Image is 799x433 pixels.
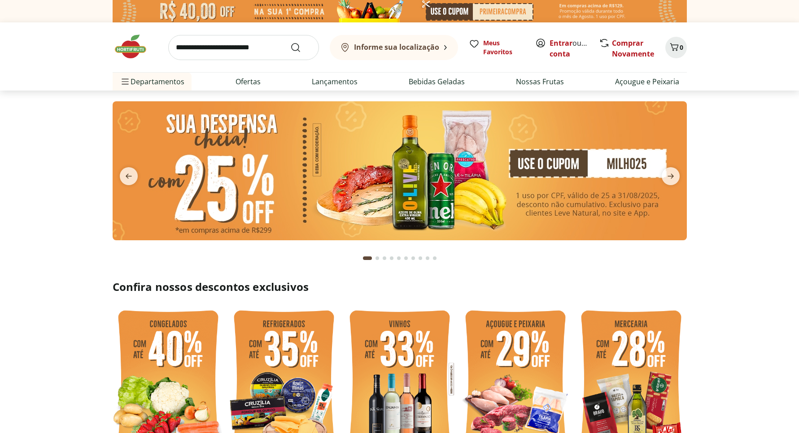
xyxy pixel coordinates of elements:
span: ou [550,38,589,59]
button: Informe sua localização [330,35,458,60]
img: cupom [113,101,687,240]
span: 0 [680,43,683,52]
h2: Confira nossos descontos exclusivos [113,280,687,294]
button: Go to page 8 from fs-carousel [417,247,424,269]
a: Bebidas Geladas [409,76,465,87]
button: next [655,167,687,185]
button: Submit Search [290,42,312,53]
a: Lançamentos [312,76,358,87]
button: Menu [120,71,131,92]
a: Entrar [550,38,572,48]
input: search [168,35,319,60]
button: Go to page 3 from fs-carousel [381,247,388,269]
a: Criar conta [550,38,599,59]
button: Go to page 9 from fs-carousel [424,247,431,269]
a: Meus Favoritos [469,39,524,56]
button: Current page from fs-carousel [361,247,374,269]
button: previous [113,167,145,185]
button: Go to page 6 from fs-carousel [402,247,410,269]
button: Go to page 10 from fs-carousel [431,247,438,269]
button: Go to page 7 from fs-carousel [410,247,417,269]
button: Go to page 4 from fs-carousel [388,247,395,269]
button: Go to page 2 from fs-carousel [374,247,381,269]
img: Hortifruti [113,33,157,60]
a: Ofertas [236,76,261,87]
b: Informe sua localização [354,42,439,52]
button: Carrinho [665,37,687,58]
button: Go to page 5 from fs-carousel [395,247,402,269]
a: Açougue e Peixaria [615,76,679,87]
span: Departamentos [120,71,184,92]
a: Nossas Frutas [516,76,564,87]
span: Meus Favoritos [483,39,524,56]
a: Comprar Novamente [612,38,654,59]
